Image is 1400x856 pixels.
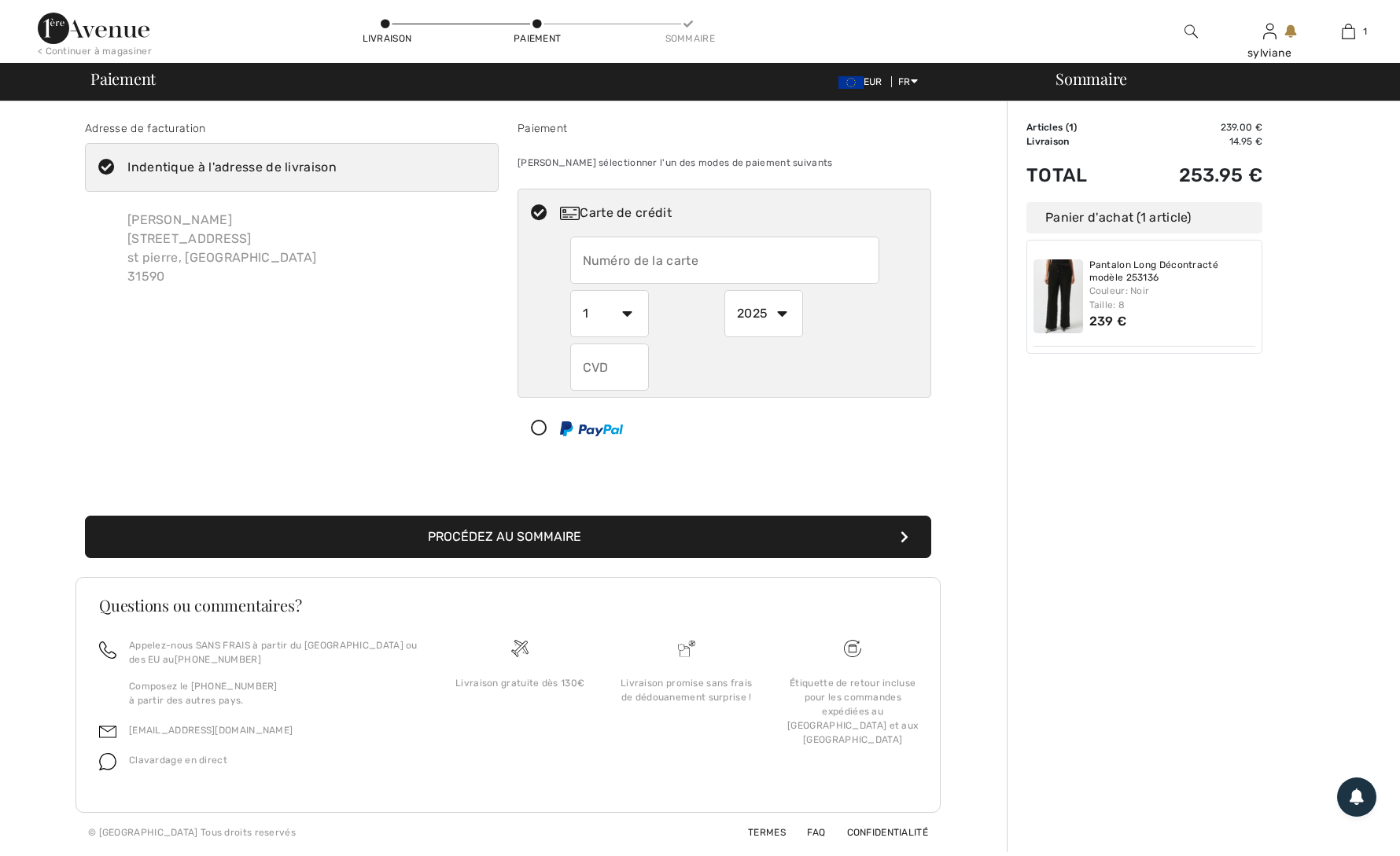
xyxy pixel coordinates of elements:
p: Appelez-nous SANS FRAIS à partir du [GEOGRAPHIC_DATA] ou des EU au [129,638,418,667]
span: 239 € [1089,314,1127,329]
h3: Questions ou commentaires? [99,597,917,613]
div: Couleur: Noir Taille: 8 [1089,284,1256,312]
div: Livraison gratuite dès 130€ [449,676,591,690]
button: Procédez au sommaire [85,516,931,558]
img: call [99,641,116,659]
div: Livraison promise sans frais de dédouanement surprise ! [616,676,757,704]
div: Indentique à l'adresse de livraison [127,158,337,177]
span: 1 [1069,122,1074,133]
div: Étiquette de retour incluse pour les commandes expédiées au [GEOGRAPHIC_DATA] et aux [GEOGRAPHIC_... [782,676,923,747]
a: [PHONE_NUMBER] [175,654,261,665]
a: Se connecter [1263,24,1277,39]
span: 1 [1363,24,1367,39]
a: Confidentialité [828,827,929,838]
div: Carte de crédit [560,204,920,222]
img: Livraison promise sans frais de dédouanement surprise&nbsp;! [678,640,695,657]
img: Pantalon Long Décontracté modèle 253136 [1033,259,1083,333]
img: PayPal [560,421,623,436]
img: chat [99,753,116,770]
a: FAQ [788,827,825,838]
span: FR [898,76,918,87]
img: Livraison gratuite dès 130&#8364; [844,640,861,657]
div: sylviane [1231,45,1308,61]
div: Adresse de facturation [85,120,499,137]
img: Mon panier [1342,22,1355,41]
div: © [GEOGRAPHIC_DATA] Tous droits reservés [88,825,296,839]
div: Paiement [514,31,561,46]
span: Clavardage en direct [129,755,227,766]
div: [PERSON_NAME] [STREET_ADDRESS] st pierre, [GEOGRAPHIC_DATA] 31590 [115,198,329,299]
input: CVD [570,344,649,391]
td: Articles ( ) [1026,120,1126,134]
a: [EMAIL_ADDRESS][DOMAIN_NAME] [129,725,293,736]
td: 253.95 € [1126,149,1262,202]
img: Euro [838,76,864,89]
td: 239.00 € [1126,120,1262,134]
p: Composez le [PHONE_NUMBER] à partir des autres pays. [129,679,418,707]
img: recherche [1184,22,1198,41]
a: 1 [1310,22,1387,41]
div: Sommaire [665,31,713,46]
div: < Continuer à magasiner [38,44,152,58]
div: [PERSON_NAME] sélectionner l'un des modes de paiement suivants [518,143,931,182]
img: 1ère Avenue [38,13,149,44]
td: Livraison [1026,134,1126,149]
span: EUR [838,76,889,87]
td: Total [1026,149,1126,202]
div: Panier d'achat (1 article) [1026,202,1262,233]
img: Livraison gratuite dès 130&#8364; [511,640,529,657]
div: Sommaire [1037,71,1391,86]
div: Livraison [363,31,410,46]
img: Carte de crédit [560,207,580,220]
a: Pantalon Long Décontracté modèle 253136 [1089,259,1256,284]
img: Mes infos [1263,22,1277,41]
span: Paiement [90,71,156,86]
a: Termes [729,827,786,838]
div: Paiement [518,120,931,137]
td: 14.95 € [1126,134,1262,149]
img: email [99,723,116,740]
input: Numéro de la carte [570,237,879,284]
